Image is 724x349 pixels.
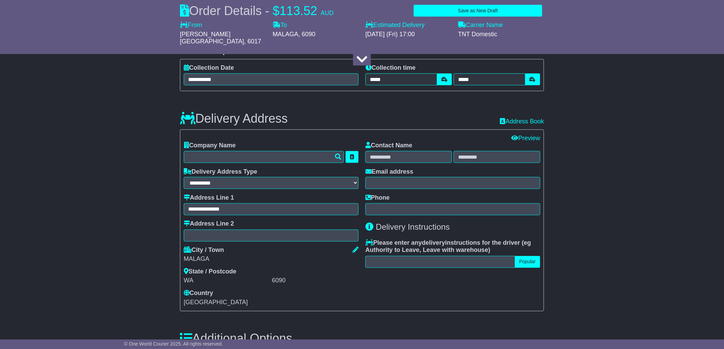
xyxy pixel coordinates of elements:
div: [DATE] (Fri) 17:00 [365,31,451,38]
span: , 6017 [244,38,261,45]
label: Address Line 1 [184,194,234,202]
div: MALAGA [184,256,359,263]
label: Address Line 2 [184,220,234,228]
label: Email address [365,168,413,176]
label: Collection time [365,64,416,72]
label: Company Name [184,142,236,149]
span: Delivery Instructions [376,223,450,232]
a: Preview [512,135,540,142]
button: Popular [515,256,540,268]
div: TNT Domestic [458,31,544,38]
label: From [180,22,202,29]
span: $ [273,4,280,18]
label: City / Town [184,247,224,254]
span: delivery [422,240,445,246]
span: AUD [321,10,334,16]
span: MALAGA [273,31,298,38]
span: [GEOGRAPHIC_DATA] [184,299,248,306]
div: 6090 [272,277,359,285]
button: Save as New Draft [414,5,542,17]
span: 113.52 [280,4,317,18]
h3: Additional Options [180,332,544,346]
label: State / Postcode [184,268,236,276]
span: © One World Courier 2025. All rights reserved. [124,341,223,347]
a: Address Book [500,118,544,125]
div: WA [184,277,270,285]
label: Phone [365,194,390,202]
label: Country [184,290,213,297]
label: Please enter any instructions for the driver ( ) [365,240,540,254]
span: , 6090 [298,31,315,38]
label: Delivery Address Type [184,168,257,176]
div: Order Details - [180,3,334,18]
span: [PERSON_NAME][GEOGRAPHIC_DATA] [180,31,244,45]
label: Collection Date [184,64,234,72]
label: To [273,22,287,29]
h3: Delivery Address [180,112,288,125]
label: Contact Name [365,142,412,149]
label: Estimated Delivery [365,22,451,29]
span: eg Authority to Leave, Leave with warehouse [365,240,531,254]
label: Carrier Name [458,22,503,29]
